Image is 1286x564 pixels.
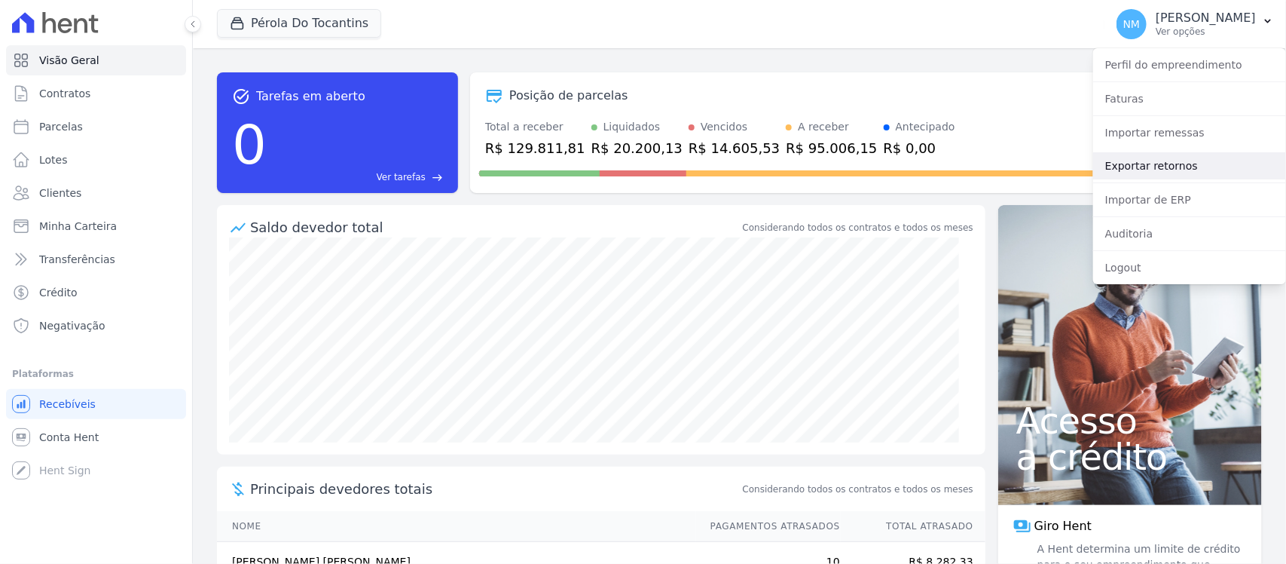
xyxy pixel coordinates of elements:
[603,119,661,135] div: Liquidados
[1093,85,1286,112] a: Faturas
[232,106,267,184] div: 0
[6,45,186,75] a: Visão Geral
[884,138,955,158] div: R$ 0,00
[39,119,83,134] span: Parcelas
[1156,26,1256,38] p: Ver opções
[217,9,381,38] button: Pérola Do Tocantins
[1093,119,1286,146] a: Importar remessas
[256,87,365,106] span: Tarefas em aberto
[250,479,740,499] span: Principais devedores totais
[1093,186,1286,213] a: Importar de ERP
[509,87,628,105] div: Posição de parcelas
[432,172,443,183] span: east
[39,430,99,445] span: Conta Hent
[39,285,78,300] span: Crédito
[377,170,426,184] span: Ver tarefas
[1093,51,1286,78] a: Perfil do empreendimento
[896,119,955,135] div: Antecipado
[273,170,443,184] a: Ver tarefas east
[689,138,780,158] div: R$ 14.605,53
[39,252,115,267] span: Transferências
[6,145,186,175] a: Lotes
[12,365,180,383] div: Plataformas
[39,397,96,412] span: Recebíveis
[6,311,186,341] a: Negativação
[485,138,585,158] div: R$ 129.811,81
[485,119,585,135] div: Total a receber
[786,138,877,158] div: R$ 95.006,15
[1104,3,1286,45] button: NM [PERSON_NAME] Ver opções
[39,86,90,101] span: Contratos
[1156,11,1256,26] p: [PERSON_NAME]
[591,138,683,158] div: R$ 20.200,13
[1123,19,1141,29] span: NM
[701,119,747,135] div: Vencidos
[6,244,186,274] a: Transferências
[743,483,973,496] span: Considerando todos os contratos e todos os meses
[6,78,186,109] a: Contratos
[6,211,186,241] a: Minha Carteira
[798,119,849,135] div: A receber
[1093,254,1286,281] a: Logout
[1016,403,1244,439] span: Acesso
[1016,439,1244,475] span: a crédito
[6,277,186,308] a: Crédito
[841,511,985,542] th: Total Atrasado
[39,53,99,68] span: Visão Geral
[1093,220,1286,247] a: Auditoria
[6,422,186,452] a: Conta Hent
[6,112,186,142] a: Parcelas
[1034,517,1092,535] span: Giro Hent
[1093,152,1286,179] a: Exportar retornos
[39,185,81,201] span: Clientes
[6,389,186,419] a: Recebíveis
[217,511,696,542] th: Nome
[232,87,250,106] span: task_alt
[696,511,841,542] th: Pagamentos Atrasados
[39,219,117,234] span: Minha Carteira
[743,221,973,234] div: Considerando todos os contratos e todos os meses
[39,318,105,333] span: Negativação
[250,217,740,238] div: Saldo devedor total
[6,178,186,208] a: Clientes
[39,152,68,167] span: Lotes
